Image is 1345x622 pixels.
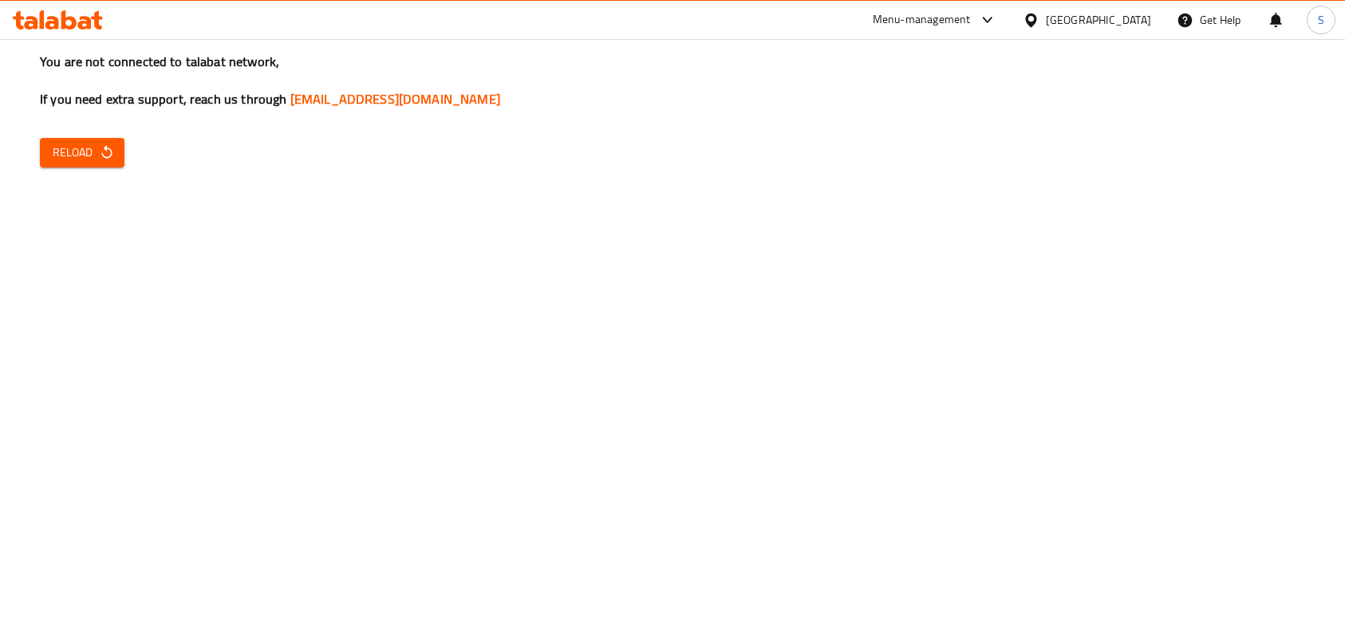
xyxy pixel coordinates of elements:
[53,143,112,163] span: Reload
[873,10,971,30] div: Menu-management
[1318,11,1324,29] span: S
[40,53,1305,108] h3: You are not connected to talabat network, If you need extra support, reach us through
[1046,11,1151,29] div: [GEOGRAPHIC_DATA]
[290,87,500,111] a: [EMAIL_ADDRESS][DOMAIN_NAME]
[40,138,124,167] button: Reload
